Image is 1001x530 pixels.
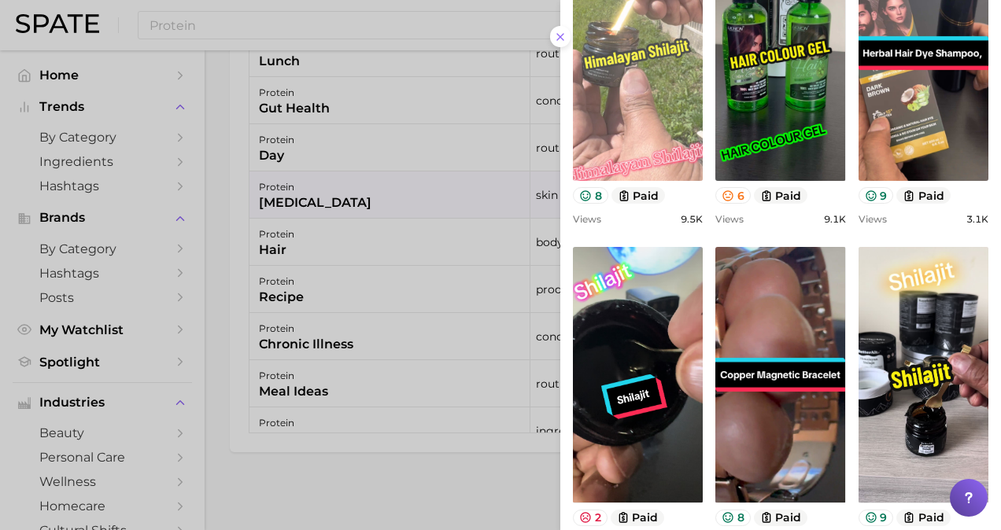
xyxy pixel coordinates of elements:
[715,187,751,204] button: 6
[611,510,665,526] button: paid
[859,510,894,526] button: 9
[966,213,988,225] span: 3.1k
[573,187,608,204] button: 8
[715,510,751,526] button: 8
[859,187,894,204] button: 9
[573,510,608,526] button: 2
[754,510,808,526] button: paid
[611,187,666,204] button: paid
[896,187,951,204] button: paid
[715,213,744,225] span: Views
[824,213,846,225] span: 9.1k
[573,213,601,225] span: Views
[896,510,951,526] button: paid
[681,213,703,225] span: 9.5k
[754,187,808,204] button: paid
[859,213,887,225] span: Views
